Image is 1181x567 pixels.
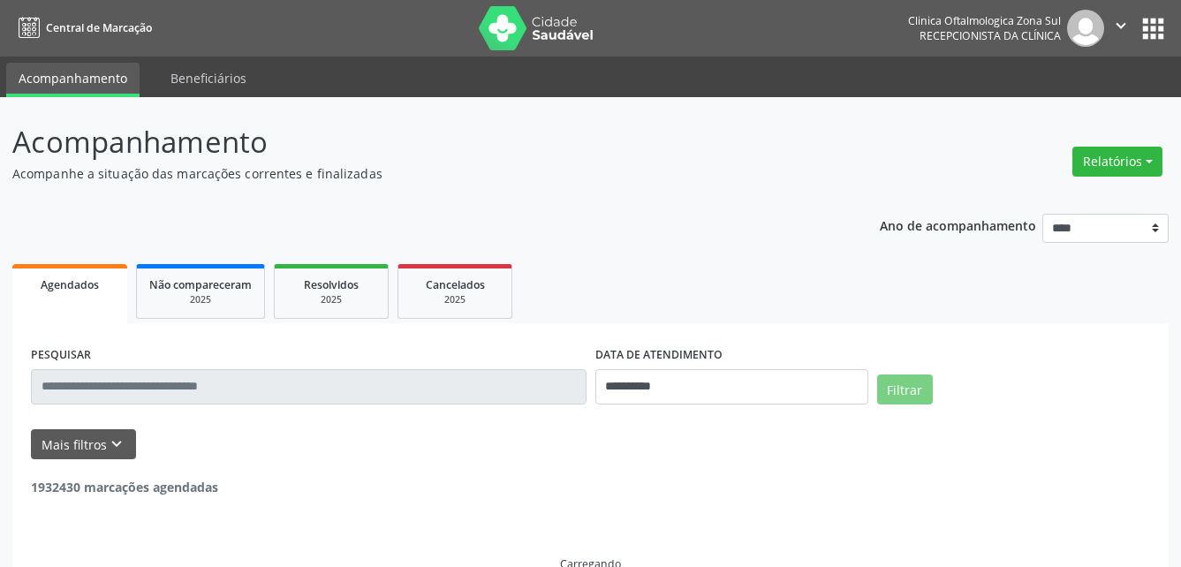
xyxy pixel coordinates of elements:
[411,293,499,306] div: 2025
[1138,13,1169,44] button: apps
[908,13,1061,28] div: Clinica Oftalmologica Zona Sul
[595,342,723,369] label: DATA DE ATENDIMENTO
[149,293,252,306] div: 2025
[1067,10,1104,47] img: img
[31,342,91,369] label: PESQUISAR
[12,120,821,164] p: Acompanhamento
[41,277,99,292] span: Agendados
[304,277,359,292] span: Resolvidos
[46,20,152,35] span: Central de Marcação
[880,214,1036,236] p: Ano de acompanhamento
[1072,147,1162,177] button: Relatórios
[877,374,933,404] button: Filtrar
[287,293,375,306] div: 2025
[1104,10,1138,47] button: 
[149,277,252,292] span: Não compareceram
[31,479,218,495] strong: 1932430 marcações agendadas
[6,63,140,97] a: Acompanhamento
[107,435,126,454] i: keyboard_arrow_down
[12,164,821,183] p: Acompanhe a situação das marcações correntes e finalizadas
[158,63,259,94] a: Beneficiários
[1111,16,1131,35] i: 
[31,429,136,460] button: Mais filtroskeyboard_arrow_down
[426,277,485,292] span: Cancelados
[12,13,152,42] a: Central de Marcação
[920,28,1061,43] span: Recepcionista da clínica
